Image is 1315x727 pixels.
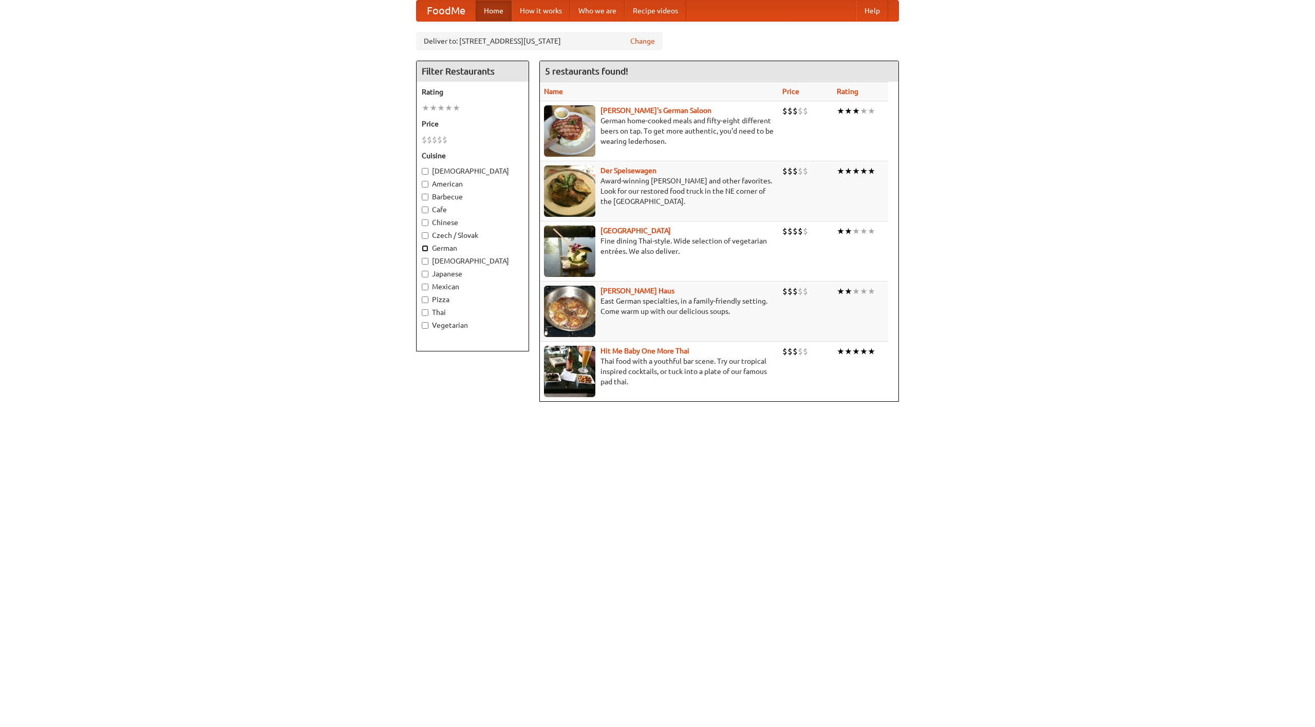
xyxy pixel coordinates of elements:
li: $ [437,134,442,145]
b: [PERSON_NAME]'s German Saloon [600,106,711,115]
li: $ [793,286,798,297]
h5: Cuisine [422,151,523,161]
li: ★ [445,102,453,114]
label: Japanese [422,269,523,279]
li: $ [432,134,437,145]
li: $ [787,286,793,297]
li: $ [803,286,808,297]
li: ★ [837,346,844,357]
a: Home [476,1,512,21]
a: [GEOGRAPHIC_DATA] [600,227,671,235]
a: Who we are [570,1,625,21]
a: [PERSON_NAME] Haus [600,287,674,295]
a: Hit Me Baby One More Thai [600,347,689,355]
li: $ [787,105,793,117]
li: ★ [837,226,844,237]
li: ★ [837,105,844,117]
li: $ [442,134,447,145]
li: $ [782,226,787,237]
li: ★ [852,346,860,357]
li: $ [798,105,803,117]
a: Price [782,87,799,96]
input: Czech / Slovak [422,232,428,239]
img: satay.jpg [544,226,595,277]
a: Name [544,87,563,96]
label: Thai [422,307,523,318]
li: $ [798,286,803,297]
input: [DEMOGRAPHIC_DATA] [422,258,428,265]
p: East German specialties, in a family-friendly setting. Come warm up with our delicious soups. [544,296,774,316]
p: Award-winning [PERSON_NAME] and other favorites. Look for our restored food truck in the NE corne... [544,176,774,207]
li: ★ [844,165,852,177]
li: ★ [844,346,852,357]
li: $ [787,226,793,237]
input: Japanese [422,271,428,277]
p: Fine dining Thai-style. Wide selection of vegetarian entrées. We also deliver. [544,236,774,256]
li: ★ [852,105,860,117]
img: babythai.jpg [544,346,595,397]
label: Pizza [422,294,523,305]
li: ★ [437,102,445,114]
input: Pizza [422,296,428,303]
li: $ [803,226,808,237]
img: kohlhaus.jpg [544,286,595,337]
img: speisewagen.jpg [544,165,595,217]
ng-pluralize: 5 restaurants found! [545,66,628,76]
label: [DEMOGRAPHIC_DATA] [422,166,523,176]
h5: Price [422,119,523,129]
a: Help [856,1,888,21]
a: FoodMe [417,1,476,21]
p: Thai food with a youthful bar scene. Try our tropical inspired cocktails, or tuck into a plate of... [544,356,774,387]
input: Thai [422,309,428,316]
li: ★ [860,226,868,237]
label: German [422,243,523,253]
img: esthers.jpg [544,105,595,157]
li: ★ [868,165,875,177]
a: Change [630,36,655,46]
label: Czech / Slovak [422,230,523,240]
a: Rating [837,87,858,96]
li: ★ [868,226,875,237]
li: $ [793,226,798,237]
input: Vegetarian [422,322,428,329]
li: $ [782,165,787,177]
li: $ [793,346,798,357]
li: $ [422,134,427,145]
li: ★ [860,346,868,357]
input: Chinese [422,219,428,226]
li: ★ [852,226,860,237]
li: $ [803,346,808,357]
li: ★ [860,286,868,297]
li: $ [782,346,787,357]
input: American [422,181,428,188]
div: Deliver to: [STREET_ADDRESS][US_STATE] [416,32,663,50]
li: ★ [860,165,868,177]
li: $ [782,286,787,297]
p: German home-cooked meals and fifty-eight different beers on tap. To get more authentic, you'd nee... [544,116,774,146]
input: Cafe [422,207,428,213]
li: $ [787,346,793,357]
label: Cafe [422,204,523,215]
li: $ [803,165,808,177]
li: $ [782,105,787,117]
li: ★ [868,105,875,117]
input: [DEMOGRAPHIC_DATA] [422,168,428,175]
li: $ [427,134,432,145]
li: ★ [860,105,868,117]
input: Barbecue [422,194,428,200]
h5: Rating [422,87,523,97]
li: ★ [868,286,875,297]
li: ★ [852,165,860,177]
label: [DEMOGRAPHIC_DATA] [422,256,523,266]
label: Chinese [422,217,523,228]
li: ★ [844,105,852,117]
li: $ [803,105,808,117]
li: $ [798,226,803,237]
a: Recipe videos [625,1,686,21]
li: $ [793,105,798,117]
input: Mexican [422,284,428,290]
li: ★ [837,165,844,177]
